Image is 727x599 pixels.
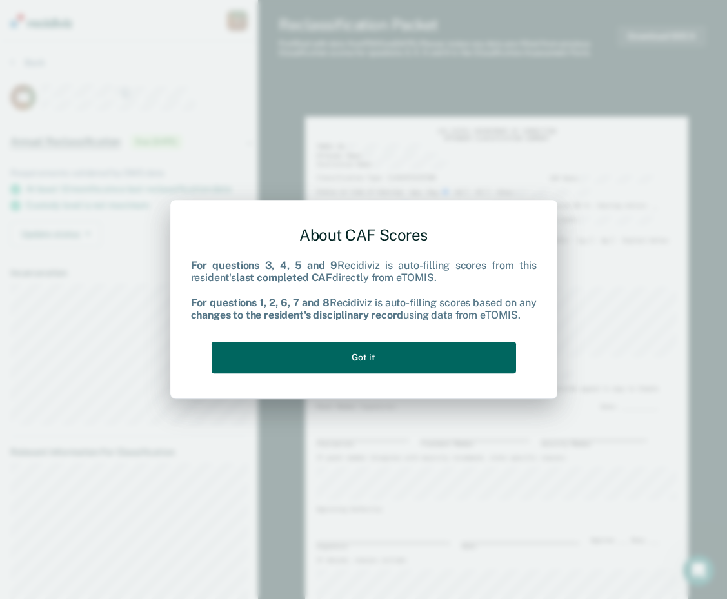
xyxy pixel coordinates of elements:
div: Recidiviz is auto-filling scores from this resident's directly from eTOMIS. Recidiviz is auto-fil... [191,260,537,322]
b: For questions 1, 2, 6, 7 and 8 [191,297,330,309]
b: changes to the resident's disciplinary record [191,309,404,321]
b: For questions 3, 4, 5 and 9 [191,260,338,272]
b: last completed CAF [236,272,332,284]
div: About CAF Scores [191,215,537,255]
button: Got it [212,342,516,373]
